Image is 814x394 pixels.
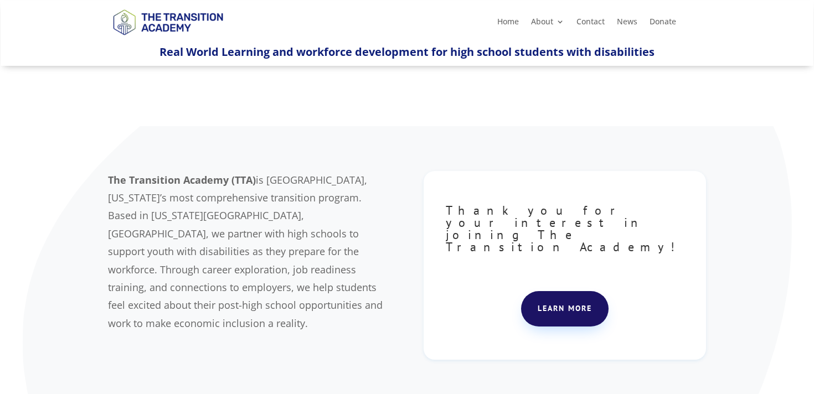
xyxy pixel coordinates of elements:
[108,2,228,42] img: TTA Brand_TTA Primary Logo_Horizontal_Light BG
[108,33,228,44] a: Logo-Noticias
[108,173,256,186] b: The Transition Academy (TTA)
[521,291,609,326] a: Learn more
[617,18,637,30] a: News
[497,18,519,30] a: Home
[576,18,605,30] a: Contact
[108,173,383,330] span: is [GEOGRAPHIC_DATA], [US_STATE]’s most comprehensive transition program. Based in [US_STATE][GEO...
[650,18,676,30] a: Donate
[531,18,564,30] a: About
[446,203,683,255] span: Thank you for your interest in joining The Transition Academy!
[159,44,655,59] span: Real World Learning and workforce development for high school students with disabilities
